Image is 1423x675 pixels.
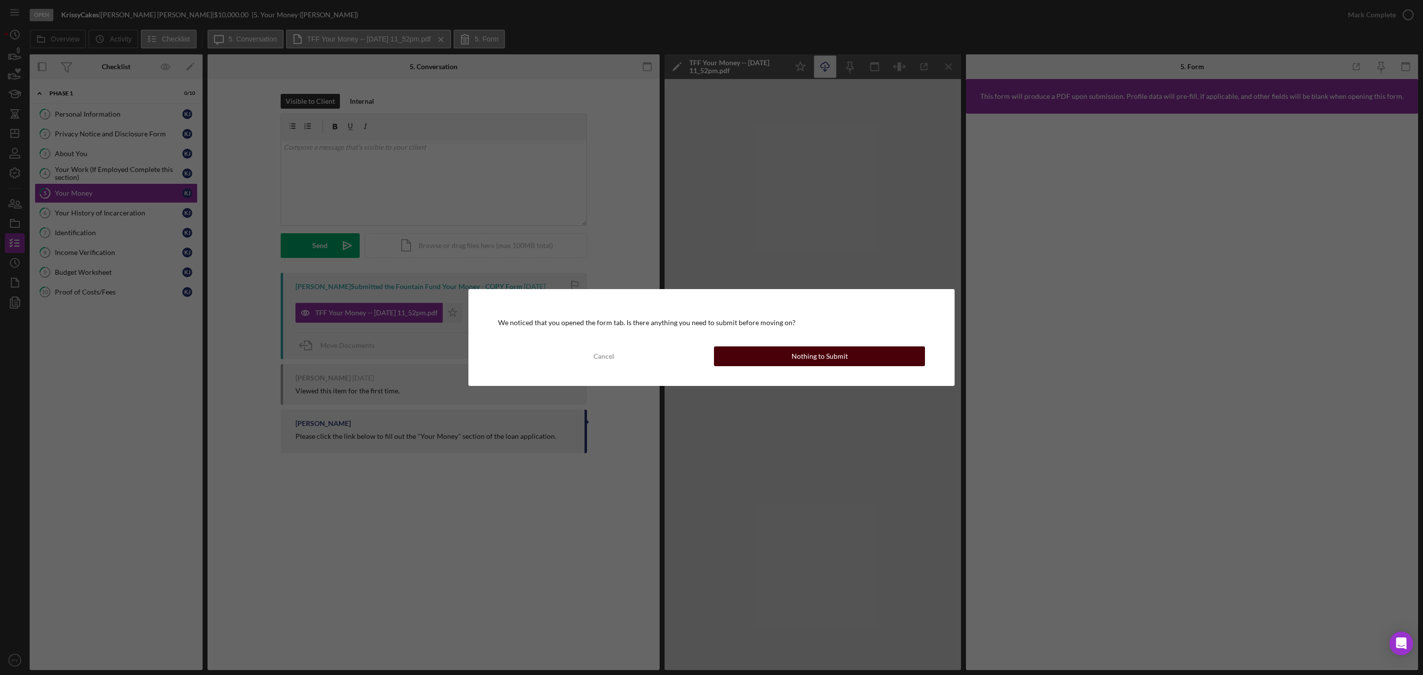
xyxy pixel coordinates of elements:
[498,319,925,327] div: We noticed that you opened the form tab. Is there anything you need to submit before moving on?
[714,346,925,366] button: Nothing to Submit
[792,346,848,366] div: Nothing to Submit
[1389,632,1413,655] div: Open Intercom Messenger
[498,346,709,366] button: Cancel
[593,346,614,366] div: Cancel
